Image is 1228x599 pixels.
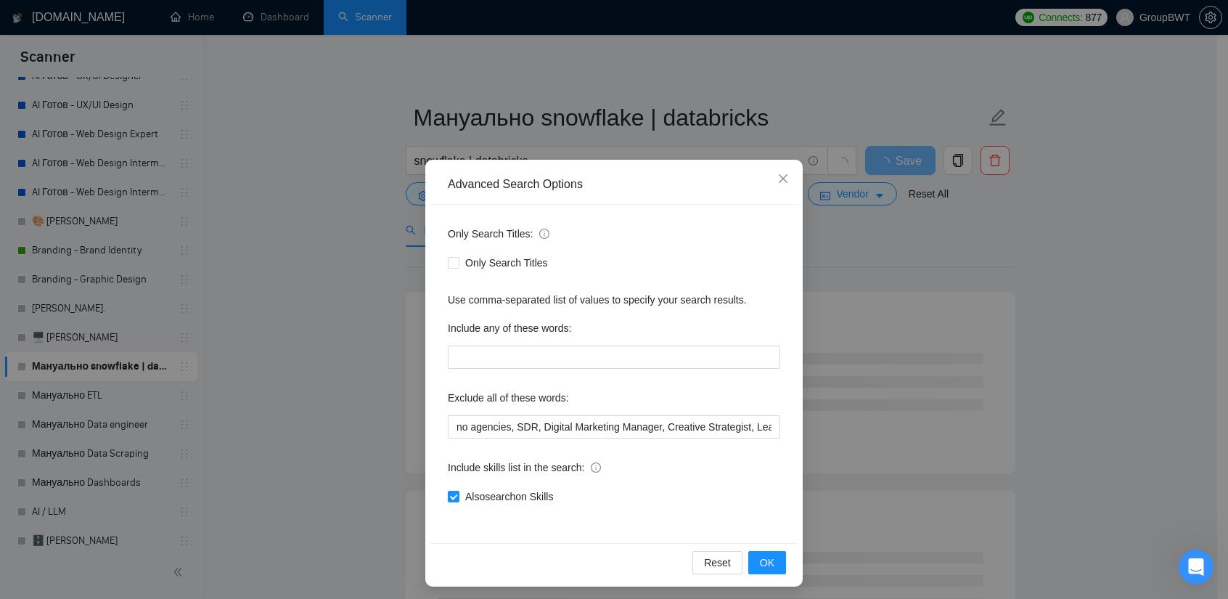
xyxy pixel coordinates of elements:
button: Close [764,160,803,199]
span: Reset [704,555,731,571]
label: Exclude all of these words: [448,386,569,409]
span: OK [760,555,774,571]
span: Include skills list in the search: [448,460,601,476]
span: info-circle [591,463,601,473]
iframe: Intercom live chat [1179,550,1213,584]
span: close [777,173,789,184]
button: OK [748,551,786,574]
div: Use comma-separated list of values to specify your search results. [448,292,780,308]
span: Also search on Skills [459,489,559,505]
button: Reset [692,551,742,574]
span: info-circle [539,229,549,239]
div: Advanced Search Options [448,176,780,192]
label: Include any of these words: [448,317,571,340]
span: Only Search Titles [459,255,554,271]
span: Only Search Titles: [448,226,549,242]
